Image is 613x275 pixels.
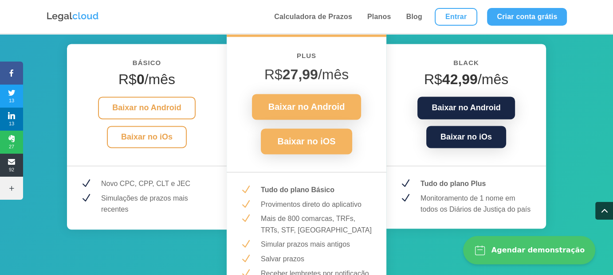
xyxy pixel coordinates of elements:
[240,239,251,250] span: N
[487,8,567,26] a: Criar conta grátis
[240,253,251,264] span: N
[400,193,411,204] span: N
[80,71,213,92] h4: R$ /mês
[261,239,373,250] p: Simular prazos mais antigos
[240,213,251,224] span: N
[80,193,91,204] span: N
[261,253,373,265] p: Salvar prazos
[101,193,213,215] p: Simulações de prazos mais recentes
[442,71,478,87] strong: 42,99
[252,94,362,120] a: Baixar no Android
[240,184,251,195] span: N
[420,180,486,187] strong: Tudo do plano Plus
[98,97,195,119] a: Baixar no Android
[261,199,373,210] p: Provimentos direto do aplicativo
[426,126,506,148] a: Baixar no iOs
[80,178,91,189] span: N
[107,126,187,148] a: Baixar no iOs
[264,66,349,82] span: R$ /mês
[400,57,533,73] h6: Black
[420,193,533,215] p: Monitoramento de 1 nome em todos os Diários de Justiça do país
[46,11,99,23] img: Logo da Legalcloud
[101,178,213,190] p: Novo CPC, CPP, CLT e JEC
[283,66,318,82] strong: 27,99
[400,71,533,92] h4: R$ /mês
[240,199,251,210] span: N
[240,50,373,66] h6: PLUS
[435,8,477,26] a: Entrar
[80,57,213,73] h6: BÁSICO
[400,178,411,189] span: N
[261,186,334,194] strong: Tudo do plano Básico
[417,97,515,119] a: Baixar no Android
[137,71,145,87] strong: 0
[261,213,373,236] p: Mais de 800 comarcas, TRFs, TRTs, STF, [GEOGRAPHIC_DATA]
[261,128,352,154] a: Baixar no iOS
